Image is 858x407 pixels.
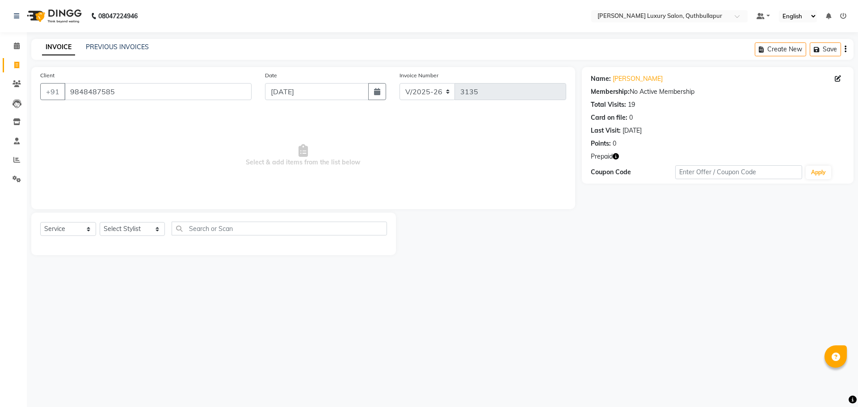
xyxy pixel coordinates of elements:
button: +91 [40,83,65,100]
div: 0 [613,139,616,148]
button: Create New [755,42,806,56]
label: Client [40,71,55,80]
button: Apply [806,166,831,179]
a: INVOICE [42,39,75,55]
a: PREVIOUS INVOICES [86,43,149,51]
iframe: chat widget [820,371,849,398]
input: Search or Scan [172,222,387,235]
label: Invoice Number [400,71,438,80]
span: Prepaid [591,152,613,161]
a: [PERSON_NAME] [613,74,663,84]
div: 19 [628,100,635,109]
div: [DATE] [622,126,642,135]
div: Last Visit: [591,126,621,135]
button: Save [810,42,841,56]
div: Card on file: [591,113,627,122]
label: Date [265,71,277,80]
b: 08047224946 [98,4,138,29]
div: Coupon Code [591,168,675,177]
div: Points: [591,139,611,148]
input: Enter Offer / Coupon Code [675,165,802,179]
div: Name: [591,74,611,84]
div: Membership: [591,87,630,97]
div: 0 [629,113,633,122]
div: Total Visits: [591,100,626,109]
span: Select & add items from the list below [40,111,566,200]
div: No Active Membership [591,87,845,97]
img: logo [23,4,84,29]
input: Search by Name/Mobile/Email/Code [64,83,252,100]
